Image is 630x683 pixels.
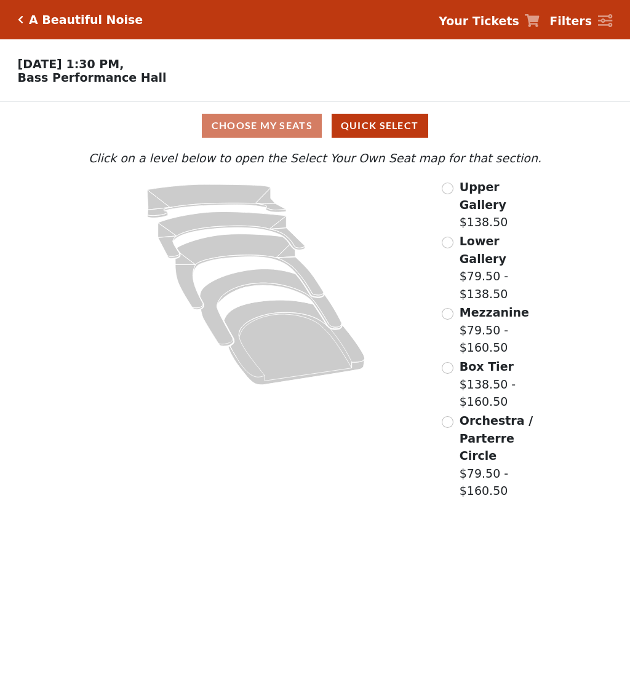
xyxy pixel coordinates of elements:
p: Click on a level below to open the Select Your Own Seat map for that section. [87,149,543,167]
button: Quick Select [332,114,428,138]
path: Upper Gallery - Seats Available: 263 [147,184,286,218]
label: $138.50 - $160.50 [460,358,543,411]
span: Mezzanine [460,306,529,319]
label: $79.50 - $160.50 [460,304,543,357]
label: $79.50 - $138.50 [460,232,543,302]
strong: Filters [549,14,592,28]
h5: A Beautiful Noise [29,13,143,27]
a: Filters [549,12,612,30]
label: $138.50 [460,178,543,231]
span: Upper Gallery [460,180,506,211]
a: Click here to go back to filters [18,15,23,24]
span: Orchestra / Parterre Circle [460,414,533,462]
path: Orchestra / Parterre Circle - Seats Available: 21 [224,300,365,385]
a: Your Tickets [439,12,540,30]
span: Box Tier [460,360,514,373]
span: Lower Gallery [460,234,506,266]
label: $79.50 - $160.50 [460,412,543,500]
strong: Your Tickets [439,14,519,28]
path: Lower Gallery - Seats Available: 23 [158,212,305,259]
